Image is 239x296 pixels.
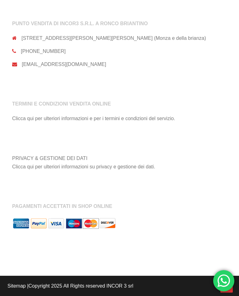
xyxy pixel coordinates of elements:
[7,283,26,289] a: Sitemap
[12,204,227,217] h3: Pagamenti accettati in shop online
[213,270,234,291] div: Hai qualche domanda? Mandaci un Whatsapp
[12,34,227,42] div: [STREET_ADDRESS][PERSON_NAME][PERSON_NAME] (Monza e della brianza)
[12,164,155,169] a: Clicca qui per ulteriori informazioni su privacy e gestione dei dati.
[12,101,227,114] h3: Termini e condizioni vendita online
[22,62,106,67] a: [EMAIL_ADDRESS][DOMAIN_NAME]
[12,21,227,34] h3: PUNTO VENDITA DI INCOR3 S.R.L. A RONCO BRIANTINO
[12,139,227,171] aside: PRIVACY & GESTIONE DEI DATI
[21,49,66,54] a: [PHONE_NUMBER]
[27,283,28,289] span: |
[12,217,117,231] img: Pagamenti accettati in shop online
[3,280,236,291] div: Copyright 2025 All Rights reserved INCOR 3 srl
[12,116,175,121] a: Clicca qui per ulteriori informazioni e per i termini e condizioni del servizio.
